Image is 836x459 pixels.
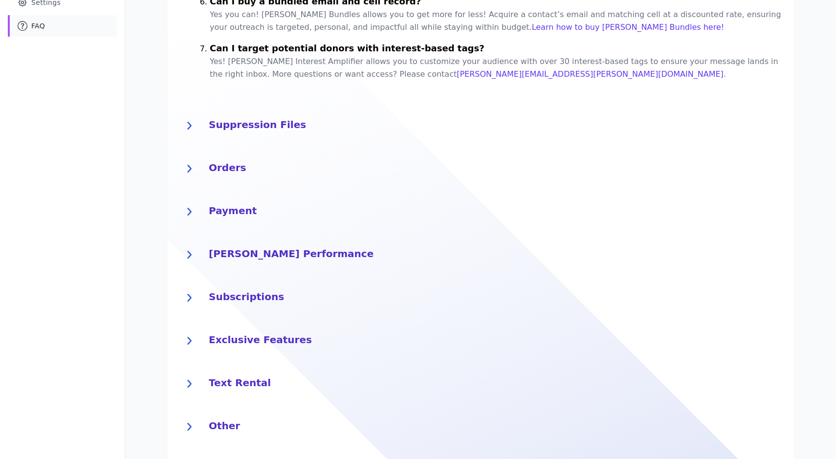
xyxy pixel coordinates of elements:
button: Payment [179,202,782,221]
a: Learn how to buy [PERSON_NAME] Bundles here! [532,22,725,32]
button: Subscriptions [179,288,782,307]
h4: Orders [209,159,782,175]
h4: Suppression Files [209,116,782,131]
h4: [PERSON_NAME] Performance [209,245,782,261]
button: Exclusive Features [179,331,782,350]
button: Suppression Files [179,116,782,135]
p: Yes! [PERSON_NAME] Interest Amplifier allows you to customize your audience with over 30 interest... [210,55,782,81]
h4: Text Rental [209,374,782,390]
a: [PERSON_NAME][EMAIL_ADDRESS][PERSON_NAME][DOMAIN_NAME] [457,69,724,79]
button: Text Rental [179,374,782,393]
a: FAQ [8,15,117,37]
span: FAQ [31,21,45,31]
button: [PERSON_NAME] Performance [179,245,782,264]
h4: Subscriptions [209,288,782,304]
h4: Can I target potential donors with interest-based tags? [210,40,782,55]
h4: Exclusive Features [209,331,782,347]
h4: Other [209,417,782,433]
button: Orders [179,159,782,178]
h4: Payment [209,202,782,218]
p: Yes you can! [PERSON_NAME] Bundles allows you to get more for less! Acquire a contact’s email and... [210,8,782,34]
button: Other [179,417,782,437]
